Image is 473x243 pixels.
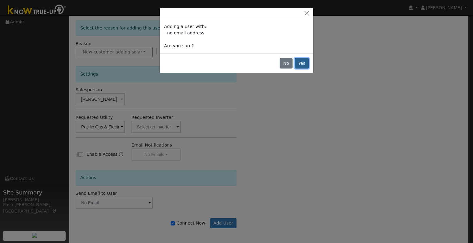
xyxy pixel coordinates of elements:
[302,10,311,17] button: Close
[164,30,204,35] span: - no email address
[164,24,206,29] span: Adding a user with:
[280,58,293,69] button: No
[164,43,194,48] span: Are you sure?
[295,58,309,69] button: Yes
